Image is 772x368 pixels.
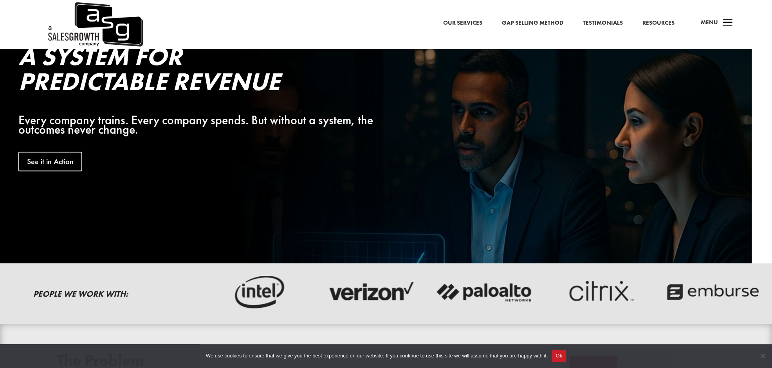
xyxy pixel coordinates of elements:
[720,15,736,31] span: a
[642,18,675,28] a: Resources
[549,272,647,312] img: critix-logo-dark
[18,44,388,98] h2: A System for Predictable Revenue
[583,18,623,28] a: Testimonials
[435,272,533,312] img: palato-networks-logo-dark
[758,352,766,360] span: No
[443,18,482,28] a: Our Services
[701,18,718,26] span: Menu
[18,152,82,171] a: See it in Action
[321,272,419,312] img: verizon-logo-dark
[207,272,305,312] img: intel-logo-dark
[663,272,761,312] img: emburse-logo-dark
[206,352,548,360] span: We use cookies to ensure that we give you the best experience on our website. If you continue to ...
[502,18,563,28] a: Gap Selling Method
[18,116,388,134] div: Every company trains. Every company spends. But without a system, the outcomes never change.
[552,350,566,362] button: Ok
